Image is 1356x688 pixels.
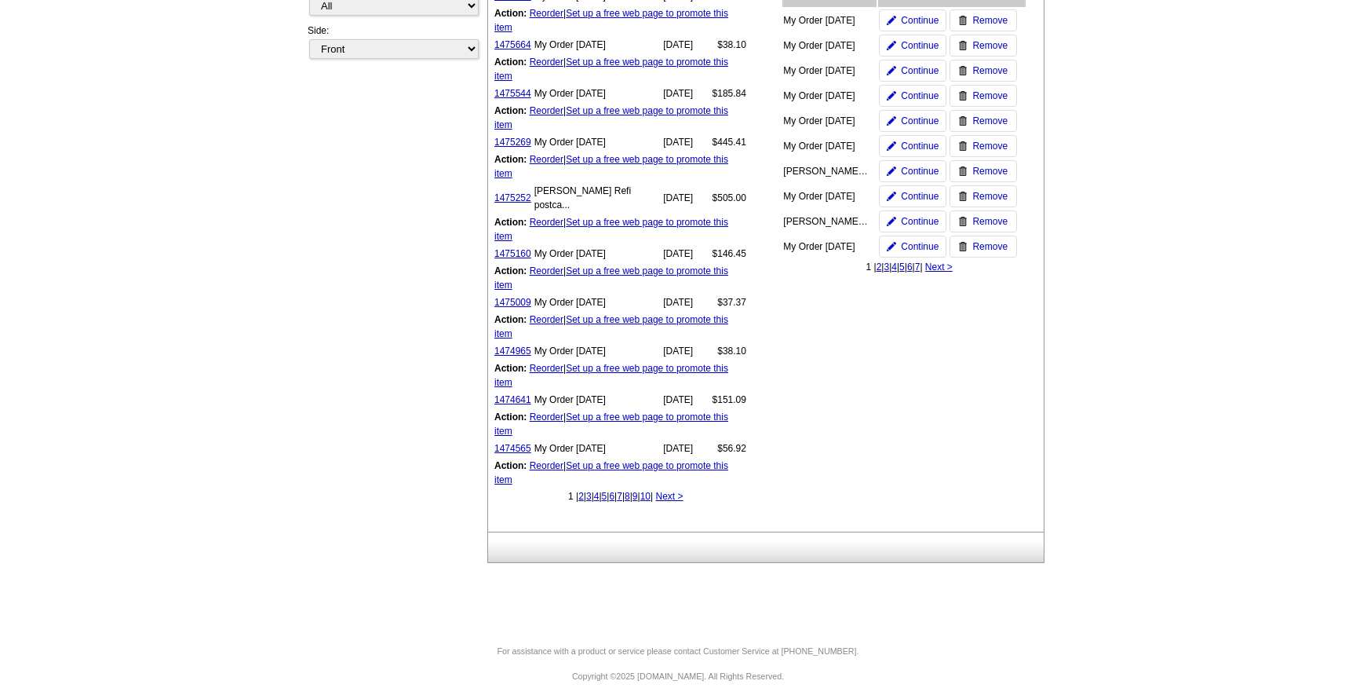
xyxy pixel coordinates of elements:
[972,114,1008,128] span: Remove
[901,64,939,78] span: Continue
[534,246,662,262] td: My Order [DATE]
[1042,323,1356,688] iframe: LiveChat chat widget
[494,54,747,84] td: |
[494,360,747,390] td: |
[494,460,728,485] a: Set up a free web page to promote this item
[494,412,527,423] b: Action:
[530,57,563,68] a: Reorder
[494,154,527,165] b: Action:
[887,41,896,50] img: pencil-icon.gif
[494,248,531,259] a: 1475160
[958,91,968,101] img: trashcan-icon.gif
[887,91,896,101] img: pencil-icon.gif
[901,189,939,203] span: Continue
[662,37,709,53] td: [DATE]
[972,13,1008,27] span: Remove
[901,139,939,153] span: Continue
[534,343,662,359] td: My Order [DATE]
[640,491,651,502] a: 10
[534,392,662,408] td: My Order [DATE]
[972,89,1008,103] span: Remove
[494,263,747,293] td: |
[899,262,905,273] a: 5
[494,297,531,308] a: 1475009
[534,37,662,53] td: My Order [DATE]
[958,116,968,126] img: trashcan-icon.gif
[494,88,531,99] a: 1475544
[958,41,968,50] img: trashcan-icon.gif
[530,8,563,19] a: Reorder
[662,295,709,310] td: [DATE]
[907,262,913,273] a: 6
[901,38,939,53] span: Continue
[494,409,747,439] td: |
[494,412,728,437] a: Set up a free web page to promote this item
[494,314,728,339] a: Set up a free web page to promote this item
[711,134,746,150] td: $445.41
[494,105,728,130] a: Set up a free web page to promote this item
[494,137,531,148] a: 1475269
[494,363,728,388] a: Set up a free web page to promote this item
[879,35,946,57] a: Continue
[879,110,946,132] a: Continue
[494,105,527,116] b: Action:
[662,183,709,213] td: [DATE]
[887,217,896,226] img: pencil-icon.gif
[783,13,869,27] div: My Order [DATE]
[879,160,946,182] a: Continue
[972,164,1008,178] span: Remove
[530,460,563,471] a: Reorder
[617,491,622,502] a: 7
[711,246,746,262] td: $146.45
[783,139,869,153] div: My Order [DATE]
[887,167,896,176] img: pencil-icon.gif
[494,154,728,179] a: Set up a free web page to promote this item
[494,312,747,342] td: |
[901,214,939,229] span: Continue
[915,262,920,273] a: 7
[781,260,1037,274] div: 1 | | | | | | |
[887,242,896,251] img: pencil-icon.gif
[494,217,527,228] b: Action:
[662,343,709,359] td: [DATE]
[494,5,747,35] td: |
[877,262,882,273] a: 2
[625,491,630,502] a: 8
[530,363,563,374] a: Reorder
[662,392,709,408] td: [DATE]
[711,441,746,456] td: $56.92
[662,246,709,262] td: [DATE]
[602,491,607,502] a: 5
[783,189,869,203] div: My Order [DATE]
[494,8,527,19] b: Action:
[494,217,728,242] a: Set up a free web page to promote this item
[530,105,563,116] a: Reorder
[494,39,531,50] a: 1475664
[901,89,939,103] span: Continue
[879,60,946,82] a: Continue
[494,458,747,488] td: |
[879,236,946,258] a: Continue
[879,135,946,157] a: Continue
[494,460,527,471] b: Action:
[662,134,709,150] td: [DATE]
[534,134,662,150] td: My Order [DATE]
[783,64,869,78] div: My Order [DATE]
[958,217,968,226] img: trashcan-icon.gif
[530,154,563,165] a: Reorder
[958,192,968,201] img: trashcan-icon.gif
[711,392,746,408] td: $151.09
[901,13,939,27] span: Continue
[494,192,531,203] a: 1475252
[972,64,1008,78] span: Remove
[594,491,600,502] a: 4
[887,16,896,25] img: pencil-icon.gif
[783,38,869,53] div: My Order [DATE]
[609,491,614,502] a: 6
[901,164,939,178] span: Continue
[925,262,953,273] a: Next >
[887,66,896,75] img: pencil-icon.gif
[530,217,563,228] a: Reorder
[494,394,531,405] a: 1474641
[494,443,531,454] a: 1474565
